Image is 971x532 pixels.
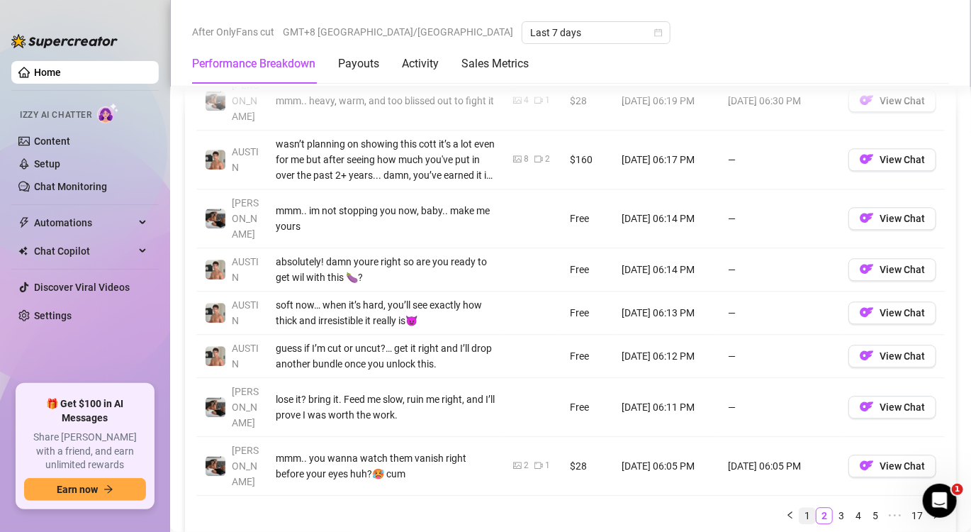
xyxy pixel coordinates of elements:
span: View Chat [880,460,925,472]
a: OFView Chat [848,216,936,227]
button: OFView Chat [848,258,936,281]
td: — [719,248,840,292]
div: 8 [524,153,529,166]
button: left [782,507,799,524]
span: Automations [34,211,135,234]
div: Activity [402,55,439,72]
a: OFView Chat [848,310,936,321]
div: soft now… when it’s hard, you’ll see exactly how thick and irresistible it really is😈 [276,297,496,328]
span: left [786,511,795,519]
span: calendar [654,28,663,37]
div: absolutely! damn youre right so are you ready to get wil with this 🍆? [276,254,496,285]
div: 1 [545,94,550,107]
div: lose it? bring it. Feed me slow, ruin me right, and I’ll prove I was worth the work. [276,392,496,423]
button: OFView Chat [848,455,936,477]
td: Free [561,378,613,437]
div: Performance Breakdown [192,55,315,72]
li: 3 [833,507,850,524]
td: — [719,292,840,335]
li: 17 [907,507,928,524]
td: [DATE] 06:13 PM [613,292,719,335]
img: Logan Blake [206,91,225,111]
img: OF [860,399,874,414]
td: $160 [561,131,613,189]
span: 1 [952,484,963,495]
span: AUSTIN [232,343,259,370]
div: wasn’t planning on showing this cott it’s a lot even for me but after seeing how much you've put ... [276,136,496,183]
td: Free [561,189,613,248]
li: Previous Page [782,507,799,524]
span: 🎁 Get $100 in AI Messages [24,397,146,425]
a: Discover Viral Videos [34,282,130,293]
button: Earn nowarrow-right [24,478,146,501]
span: View Chat [880,307,925,318]
span: Chat Copilot [34,240,135,262]
span: View Chat [880,95,925,106]
div: mmm.. you wanna watch them vanish right before your eyes huh?🥵 cum [276,450,496,482]
span: thunderbolt [18,217,30,228]
span: [PERSON_NAME] [232,79,259,122]
img: Chat Copilot [18,246,28,256]
a: OFView Chat [848,353,936,365]
td: [DATE] 06:05 PM [613,437,719,496]
a: OFView Chat [848,157,936,168]
span: video-camera [534,155,543,163]
img: OF [860,262,874,276]
a: Chat Monitoring [34,181,107,192]
span: picture [513,155,522,163]
td: [DATE] 06:05 PM [719,437,840,496]
div: Payouts [338,55,379,72]
a: 1 [799,508,815,523]
span: AUSTIN [232,299,259,326]
a: 2 [816,508,832,523]
td: — [719,378,840,437]
li: Next 5 Pages [884,507,907,524]
td: [DATE] 06:19 PM [613,72,719,131]
img: AUSTIN [206,150,225,170]
td: Free [561,292,613,335]
span: Last 7 days [530,22,662,43]
span: View Chat [880,264,925,275]
img: logo-BBDzfeDw.svg [11,34,118,48]
img: OF [860,152,874,166]
a: 5 [868,508,883,523]
img: AUSTIN [206,346,225,366]
img: OF [860,348,874,362]
a: 4 [851,508,866,523]
span: video-camera [534,96,543,104]
button: OFView Chat [848,148,936,171]
span: picture [513,461,522,470]
div: Sales Metrics [461,55,529,72]
li: 5 [867,507,884,524]
td: — [719,131,840,189]
a: OFView Chat [848,463,936,475]
td: [DATE] 06:30 PM [719,72,840,131]
button: OFView Chat [848,396,936,419]
a: Setup [34,158,60,170]
img: Logan Blake [206,456,225,476]
img: OF [860,211,874,225]
li: 1 [799,507,816,524]
td: [DATE] 06:14 PM [613,189,719,248]
iframe: Intercom live chat [923,484,957,518]
td: Free [561,248,613,292]
span: Izzy AI Chatter [20,109,91,122]
span: ••• [884,507,907,524]
div: 2 [545,153,550,166]
span: After OnlyFans cut [192,21,274,43]
img: Logan Blake [206,397,225,417]
img: AUSTIN [206,303,225,323]
img: OF [860,458,874,472]
span: View Chat [880,401,925,413]
button: OFView Chat [848,207,936,230]
td: $28 [561,437,613,496]
td: [DATE] 06:17 PM [613,131,719,189]
li: 2 [816,507,833,524]
div: mmm.. im not stopping you now, baby.. make me yours [276,203,496,234]
div: 4 [524,94,529,107]
a: OFView Chat [848,98,936,109]
div: mmm.. heavy, warm, and too blissed out to fight it [276,93,496,109]
span: AUSTIN [232,256,259,283]
span: GMT+8 [GEOGRAPHIC_DATA]/[GEOGRAPHIC_DATA] [283,21,513,43]
div: 1 [545,459,550,472]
